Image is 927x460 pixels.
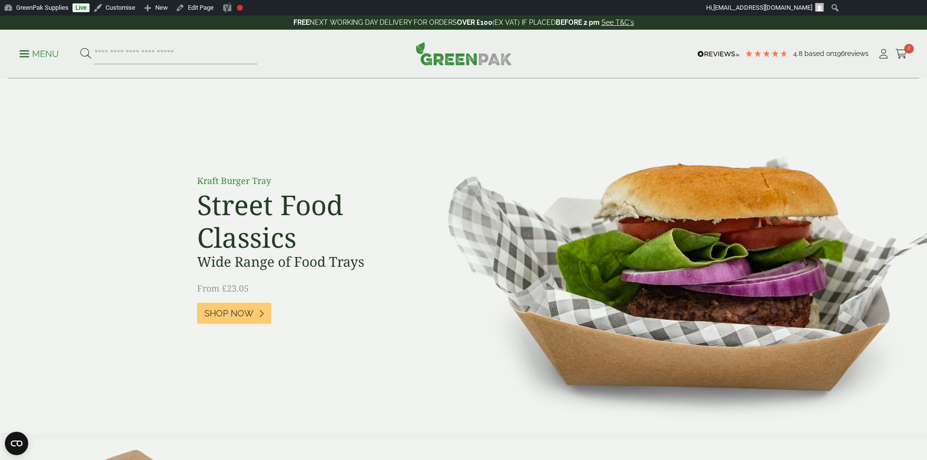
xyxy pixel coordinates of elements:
p: Menu [19,48,59,60]
strong: BEFORE 2 pm [556,18,600,26]
span: From £23.05 [197,282,249,294]
i: My Account [877,49,890,59]
span: 196 [834,50,845,57]
span: reviews [845,50,869,57]
span: [EMAIL_ADDRESS][DOMAIN_NAME] [713,4,812,11]
span: Shop Now [204,308,254,319]
img: Street Food Classics [417,79,927,433]
button: Open CMP widget [5,432,28,455]
a: Menu [19,48,59,58]
img: GreenPak Supplies [416,42,512,65]
strong: OVER £100 [457,18,492,26]
span: 4.8 [793,50,804,57]
a: Live [73,3,90,12]
h3: Wide Range of Food Trays [197,254,416,270]
span: 2 [904,44,914,54]
div: 4.79 Stars [745,49,788,58]
strong: FREE [293,18,309,26]
h2: Street Food Classics [197,188,416,254]
div: Focus keyphrase not set [237,5,243,11]
a: Shop Now [197,303,271,324]
img: REVIEWS.io [697,51,740,57]
span: Based on [804,50,834,57]
p: Kraft Burger Tray [197,174,416,187]
i: Cart [895,49,908,59]
a: 2 [895,47,908,61]
a: See T&C's [601,18,634,26]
